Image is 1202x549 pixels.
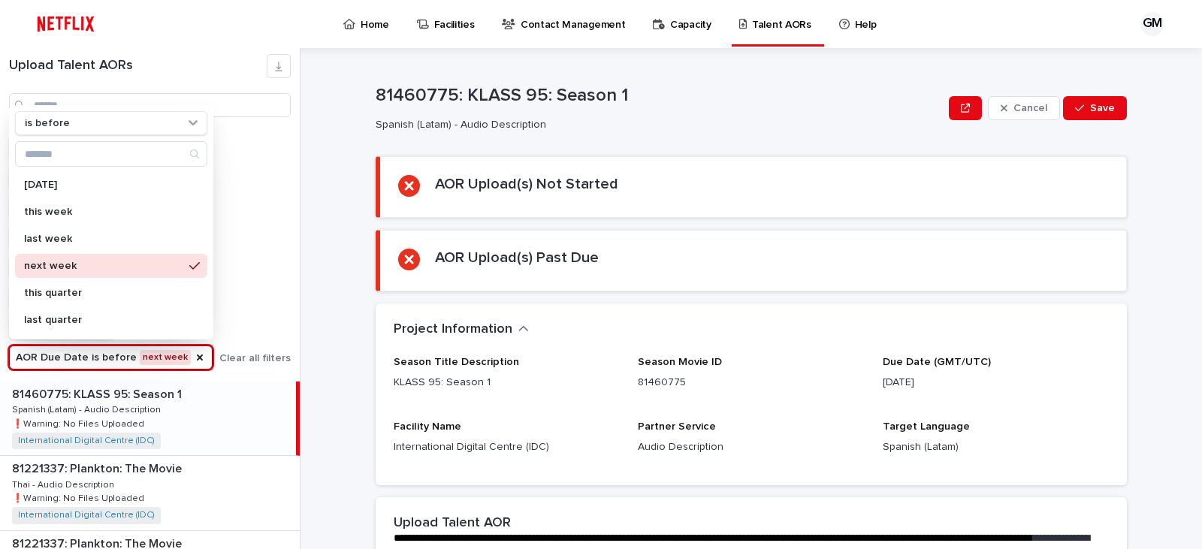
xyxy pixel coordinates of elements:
a: International Digital Centre (IDC) [18,436,155,446]
p: 81460775: KLASS 95: Season 1 [376,85,943,107]
span: Due Date (GMT/UTC) [883,357,991,367]
p: ❗️Warning: No Files Uploaded [12,490,147,504]
p: last week [24,234,183,244]
span: Partner Service [638,421,716,432]
input: Search [9,93,291,117]
div: Search [15,141,207,167]
img: ifQbXi3ZQGMSEF7WDB7W [30,9,101,39]
p: Spanish (Latam) - Audio Description [12,402,164,415]
h2: Upload Talent AOR [394,515,511,532]
p: is before [25,117,70,130]
p: 81221337: Plankton: The Movie [12,459,185,476]
a: International Digital Centre (IDC) [18,510,155,520]
button: Project Information [394,321,529,338]
p: ❗️Warning: No Files Uploaded [12,416,147,430]
p: [DATE] [883,375,1109,391]
p: last quarter [24,315,183,325]
p: Spanish (Latam) [883,439,1109,455]
h2: AOR Upload(s) Past Due [435,249,599,267]
div: GM [1140,12,1164,36]
button: Save [1063,96,1127,120]
span: Season Title Description [394,357,519,367]
p: Audio Description [638,439,864,455]
h2: Project Information [394,321,512,338]
p: Spanish (Latam) - Audio Description [376,119,937,131]
p: KLASS 95: Season 1 [394,375,620,391]
span: Clear all filters [219,353,291,363]
p: Thai - Audio Description [12,477,117,490]
span: Save [1090,103,1115,113]
button: AOR Due Date [9,345,213,370]
p: next week [24,261,183,271]
p: this week [24,207,183,217]
h1: Upload Talent AORs [9,58,267,74]
h2: AOR Upload(s) Not Started [435,175,618,193]
p: International Digital Centre (IDC) [394,439,620,455]
span: Season Movie ID [638,357,722,367]
p: 81460775: KLASS 95: Season 1 [12,385,185,402]
span: Facility Name [394,421,461,432]
button: Clear all filters [213,347,291,370]
p: this quarter [24,288,183,298]
p: 81460775 [638,375,864,391]
input: Search [16,142,207,166]
span: Cancel [1013,103,1047,113]
span: Target Language [883,421,970,432]
p: [DATE] [24,179,183,190]
button: Cancel [988,96,1060,120]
